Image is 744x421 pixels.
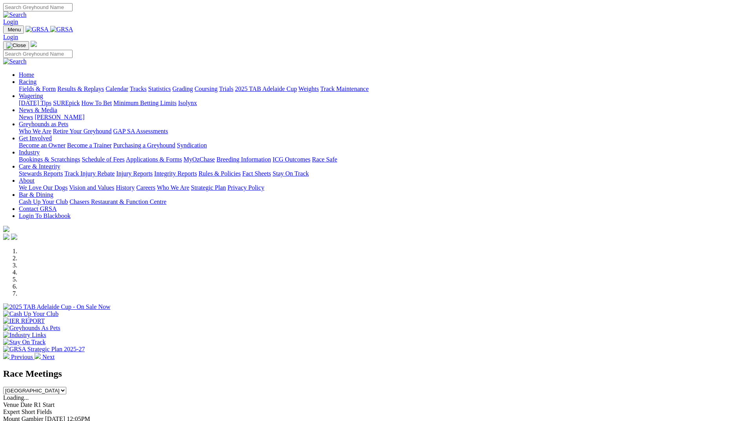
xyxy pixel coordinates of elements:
a: MyOzChase [184,156,215,163]
a: Previous [3,354,35,360]
img: 2025 TAB Adelaide Cup - On Sale Now [3,303,111,310]
a: Coursing [195,85,218,92]
a: Contact GRSA [19,205,56,212]
a: Schedule of Fees [82,156,124,163]
img: twitter.svg [11,234,17,240]
img: Greyhounds As Pets [3,325,60,332]
img: chevron-left-pager-white.svg [3,353,9,359]
a: Racing [19,78,36,85]
input: Search [3,50,73,58]
img: Search [3,11,27,18]
span: Venue [3,401,19,408]
a: Bookings & Scratchings [19,156,80,163]
a: Results & Replays [57,85,104,92]
img: GRSA [50,26,73,33]
a: [PERSON_NAME] [35,114,84,120]
a: Become an Owner [19,142,65,149]
a: Login [3,34,18,40]
a: We Love Our Dogs [19,184,67,191]
a: 2025 TAB Adelaide Cup [235,85,297,92]
a: Stewards Reports [19,170,63,177]
span: Expert [3,408,20,415]
div: Care & Integrity [19,170,741,177]
a: Wagering [19,93,43,99]
span: Short [22,408,35,415]
a: Calendar [106,85,128,92]
button: Toggle navigation [3,41,29,50]
div: Wagering [19,100,741,107]
a: Injury Reports [116,170,153,177]
a: Get Involved [19,135,52,142]
a: [DATE] Tips [19,100,51,106]
a: Track Maintenance [320,85,369,92]
span: Date [20,401,32,408]
span: Previous [11,354,33,360]
img: IER REPORT [3,318,45,325]
img: logo-grsa-white.png [31,41,37,47]
img: Cash Up Your Club [3,310,58,318]
button: Toggle navigation [3,25,24,34]
a: Careers [136,184,155,191]
a: How To Bet [82,100,112,106]
h2: Race Meetings [3,368,741,379]
a: Who We Are [157,184,189,191]
img: GRSA Strategic Plan 2025-27 [3,346,85,353]
a: News & Media [19,107,57,113]
a: Purchasing a Greyhound [113,142,175,149]
div: Greyhounds as Pets [19,128,741,135]
span: Fields [36,408,52,415]
input: Search [3,3,73,11]
img: Stay On Track [3,339,45,346]
div: Industry [19,156,741,163]
div: Racing [19,85,741,93]
a: Become a Trainer [67,142,112,149]
img: facebook.svg [3,234,9,240]
div: Get Involved [19,142,741,149]
a: About [19,177,35,184]
a: History [116,184,135,191]
a: Strategic Plan [191,184,226,191]
a: Trials [219,85,233,92]
img: Close [6,42,26,49]
span: Next [42,354,55,360]
a: Weights [298,85,319,92]
a: Bar & Dining [19,191,53,198]
a: Tracks [130,85,147,92]
a: Statistics [148,85,171,92]
span: Loading... [3,394,29,401]
a: Who We Are [19,128,51,134]
img: chevron-right-pager-white.svg [35,353,41,359]
a: Retire Your Greyhound [53,128,112,134]
a: Home [19,71,34,78]
img: GRSA [25,26,49,33]
a: SUREpick [53,100,80,106]
a: Stay On Track [273,170,309,177]
a: News [19,114,33,120]
a: Integrity Reports [154,170,197,177]
a: Race Safe [312,156,337,163]
a: Rules & Policies [198,170,241,177]
a: GAP SA Assessments [113,128,168,134]
a: Privacy Policy [227,184,264,191]
a: Breeding Information [216,156,271,163]
div: News & Media [19,114,741,121]
a: Grading [173,85,193,92]
a: Applications & Forms [126,156,182,163]
a: Chasers Restaurant & Function Centre [69,198,166,205]
a: Isolynx [178,100,197,106]
a: Syndication [177,142,207,149]
a: Fields & Form [19,85,56,92]
a: Cash Up Your Club [19,198,68,205]
span: Menu [8,27,21,33]
a: Fact Sheets [242,170,271,177]
div: Bar & Dining [19,198,741,205]
a: Industry [19,149,40,156]
a: Care & Integrity [19,163,60,170]
a: Vision and Values [69,184,114,191]
span: R1 Start [34,401,55,408]
img: Search [3,58,27,65]
a: Track Injury Rebate [64,170,115,177]
img: logo-grsa-white.png [3,226,9,232]
a: ICG Outcomes [273,156,310,163]
a: Next [35,354,55,360]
